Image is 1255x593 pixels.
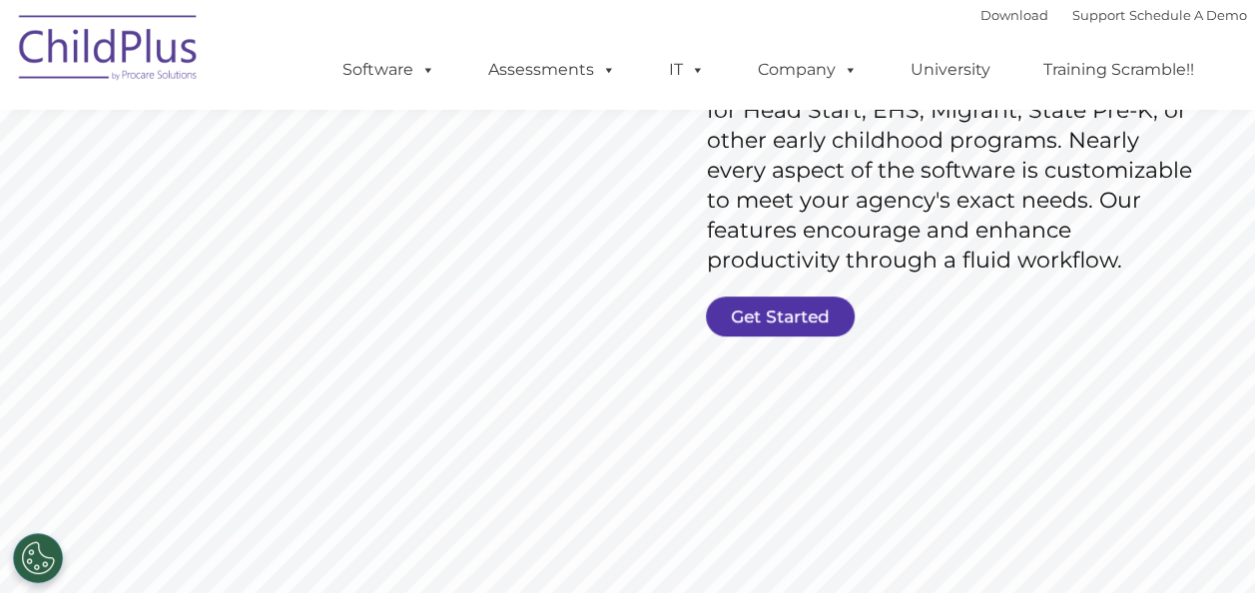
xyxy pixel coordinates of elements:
[322,50,455,90] a: Software
[468,50,636,90] a: Assessments
[13,533,63,583] button: Cookies Settings
[649,50,725,90] a: IT
[1129,7,1247,23] a: Schedule A Demo
[706,296,855,336] a: Get Started
[9,1,209,101] img: ChildPlus by Procare Solutions
[980,7,1247,23] font: |
[1023,50,1214,90] a: Training Scramble!!
[1072,7,1125,23] a: Support
[738,50,878,90] a: Company
[707,66,1202,276] rs-layer: ChildPlus is an all-in-one software solution for Head Start, EHS, Migrant, State Pre-K, or other ...
[980,7,1048,23] a: Download
[891,50,1010,90] a: University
